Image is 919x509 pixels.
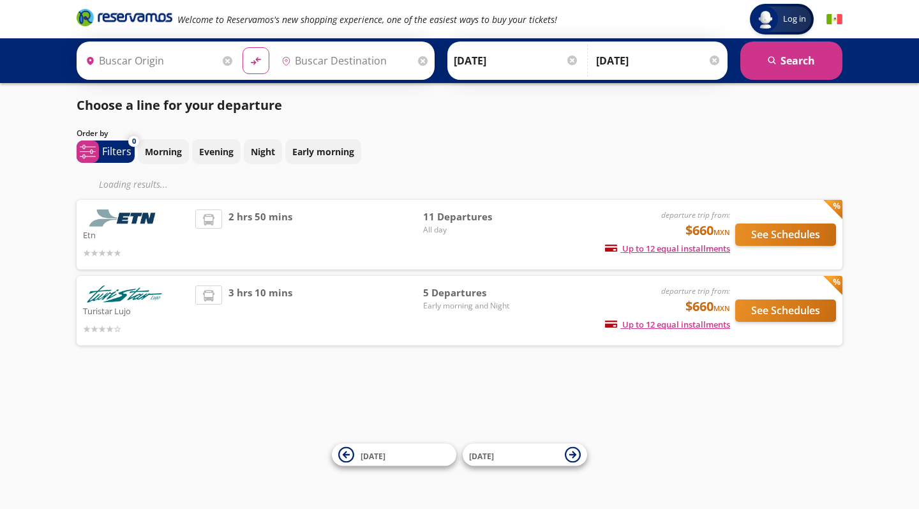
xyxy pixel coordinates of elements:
[605,319,730,330] span: Up to 12 equal installments
[285,139,361,164] button: Early morning
[463,444,587,466] button: [DATE]
[132,136,136,147] span: 0
[454,45,579,77] input: Select Date
[77,8,172,27] i: Brand Logo
[826,11,842,27] button: Español
[661,285,730,296] em: departure trip from:
[596,45,721,77] input: (Optional)
[251,145,275,158] p: Night
[361,450,385,461] span: [DATE]
[714,303,730,313] small: MXN
[714,227,730,237] small: MXN
[661,209,730,220] em: departure trip from:
[228,209,292,260] span: 2 hrs 50 mins
[83,209,166,227] img: Etn
[735,300,836,322] button: See Schedules
[276,45,415,77] input: Buscar Destination
[99,178,168,190] em: Loading results ...
[177,13,557,26] em: Welcome to Reservamos's new shopping experience, one of the easiest ways to buy your tickets!
[685,221,730,240] span: $660
[138,139,189,164] button: Morning
[80,45,220,77] input: Buscar Origin
[244,139,282,164] button: Night
[735,224,836,246] button: See Schedules
[77,96,282,115] p: Choose a line for your departure
[685,297,730,316] span: $660
[469,450,494,461] span: [DATE]
[83,227,189,242] p: Etn
[77,141,135,163] button: 0Filters
[740,42,842,80] button: Search
[145,145,182,158] p: Morning
[192,139,241,164] button: Evening
[423,300,512,312] span: Early morning and Night
[228,285,292,336] span: 3 hrs 10 mins
[199,145,234,158] p: Evening
[292,145,354,158] p: Early morning
[423,224,512,236] span: All day
[423,209,512,224] span: 11 Departures
[77,8,172,31] a: Brand Logo
[332,444,456,466] button: [DATE]
[423,285,512,300] span: 5 Departures
[83,285,166,303] img: Turistar Lujo
[778,13,811,26] span: Log in
[605,243,730,254] span: Up to 12 equal installments
[102,144,131,159] p: Filters
[77,128,108,139] p: Order by
[83,303,189,318] p: Turistar Lujo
